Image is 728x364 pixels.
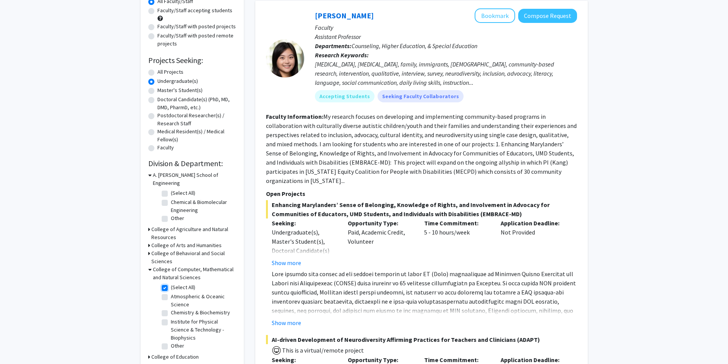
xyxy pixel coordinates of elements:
[266,335,577,344] span: AI-driven Development of Neurodiversity Affirming Practices for Teachers and Clinicians (ADAPT)
[151,249,236,265] h3: College of Behavioral and Social Sciences
[171,293,234,309] label: Atmospheric & Oceanic Science
[518,9,577,23] button: Compose Request to Veronica Kang
[272,258,301,267] button: Show more
[378,90,464,102] mat-chip: Seeking Faculty Collaborators
[148,159,236,168] h2: Division & Department:
[315,42,352,50] b: Departments:
[171,198,234,214] label: Chemical & Biomolecular Engineering
[315,11,374,20] a: [PERSON_NAME]
[424,218,489,228] p: Time Commitment:
[157,112,236,128] label: Postdoctoral Researcher(s) / Research Staff
[501,218,566,228] p: Application Deadline:
[315,90,375,102] mat-chip: Accepting Students
[153,265,236,281] h3: College of Computer, Mathematical and Natural Sciences
[157,77,198,85] label: Undergraduate(s)
[148,56,236,65] h2: Projects Seeking:
[157,86,203,94] label: Master's Student(s)
[315,51,369,59] b: Research Keywords:
[157,95,236,112] label: Doctoral Candidate(s) (PhD, MD, DMD, PharmD, etc.)
[157,6,232,15] label: Faculty/Staff accepting students
[171,342,184,350] label: Other
[272,318,301,327] button: Show more
[266,113,577,184] fg-read-more: My research focuses on developing and implementing community-based programs in collaboration with...
[266,113,323,120] b: Faculty Information:
[151,353,199,361] h3: College of Education
[157,128,236,144] label: Medical Resident(s) / Medical Fellow(s)
[157,32,236,48] label: Faculty/Staff with posted remote projects
[272,228,337,273] div: Undergraduate(s), Master's Student(s), Doctoral Candidate(s) (PhD, MD, DMD, PharmD, etc.)
[171,318,234,342] label: Institute for Physical Science & Technology - Biophysics
[171,309,230,317] label: Chemistry & Biochemistry
[315,60,577,87] div: [MEDICAL_DATA], [MEDICAL_DATA], family, immigrants, [DEMOGRAPHIC_DATA], community-based research,...
[266,200,577,218] span: Enhancing Marylanders’ Sense of Belonging, Knowledge of Rights, and Involvement in Advocacy for C...
[171,283,195,291] label: (Select All)
[151,225,236,241] h3: College of Agriculture and Natural Resources
[6,330,32,358] iframe: Chat
[281,346,364,354] span: This is a virtual/remote project
[475,8,515,23] button: Add Veronica Kang to Bookmarks
[352,42,477,50] span: Counseling, Higher Education, & Special Education
[171,189,195,197] label: (Select All)
[151,241,222,249] h3: College of Arts and Humanities
[315,23,577,32] p: Faculty
[157,23,236,31] label: Faculty/Staff with posted projects
[342,218,418,267] div: Paid, Academic Credit, Volunteer
[153,171,236,187] h3: A. [PERSON_NAME] School of Engineering
[157,68,183,76] label: All Projects
[315,32,577,41] p: Assistant Professor
[348,218,413,228] p: Opportunity Type:
[157,144,174,152] label: Faculty
[495,218,571,267] div: Not Provided
[272,218,337,228] p: Seeking:
[266,189,577,198] p: Open Projects
[171,214,184,222] label: Other
[418,218,495,267] div: 5 - 10 hours/week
